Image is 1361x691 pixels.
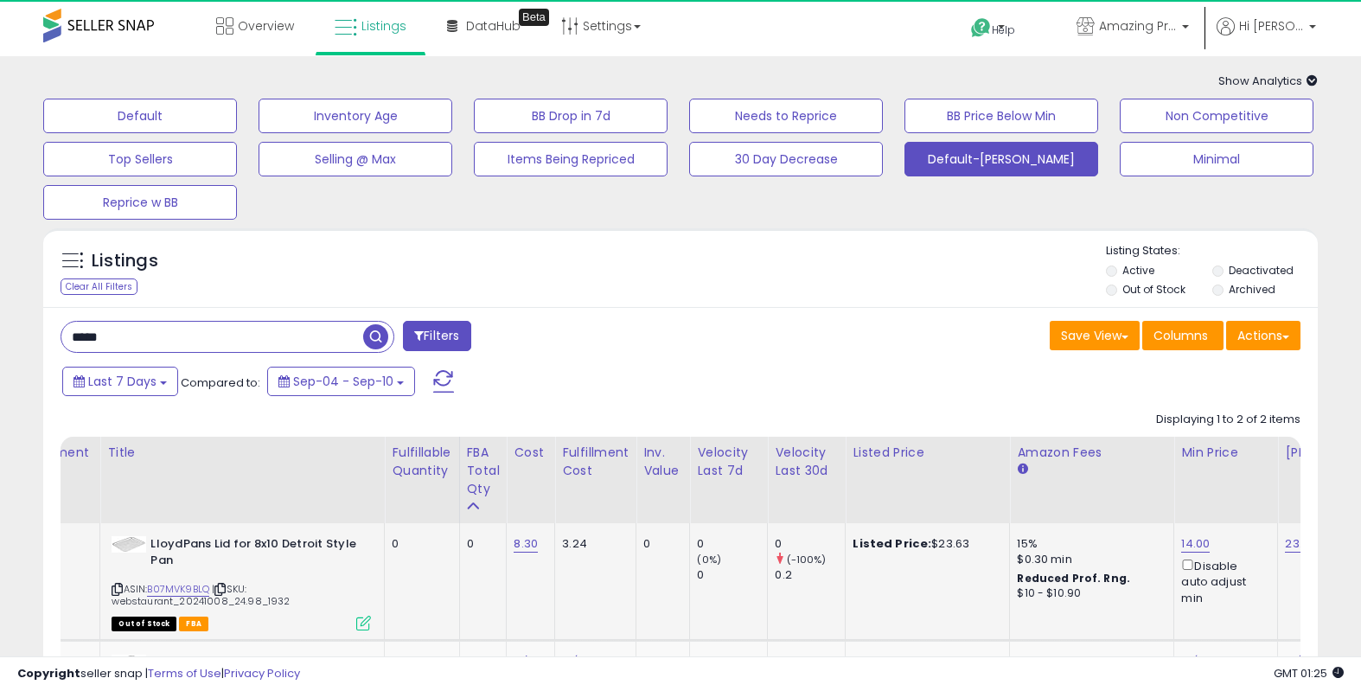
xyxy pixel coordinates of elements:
[787,553,827,566] small: (-100%)
[1274,665,1344,681] span: 2025-09-18 01:25 GMT
[112,617,176,631] span: All listings that are currently out of stock and unavailable for purchase on Amazon
[697,536,767,552] div: 0
[361,17,406,35] span: Listings
[92,249,158,273] h5: Listings
[43,185,237,220] button: Reprice w BB
[1017,444,1166,462] div: Amazon Fees
[853,444,1002,462] div: Listed Price
[467,444,500,498] div: FBA Total Qty
[112,536,146,553] img: 31IBydvft3L._SL40_.jpg
[1120,142,1313,176] button: Minimal
[259,99,452,133] button: Inventory Age
[179,617,208,631] span: FBA
[853,536,996,552] div: $23.63
[514,535,538,553] a: 8.30
[112,582,290,608] span: | SKU: webstaurant_20241008_24.98_1932
[643,444,682,480] div: Inv. value
[1229,282,1275,297] label: Archived
[17,666,300,682] div: seller snap | |
[697,567,767,583] div: 0
[562,536,623,552] div: 3.24
[992,22,1015,37] span: Help
[1017,586,1160,601] div: $10 - $10.90
[259,142,452,176] button: Selling @ Max
[466,17,521,35] span: DataHub
[148,665,221,681] a: Terms of Use
[1229,263,1294,278] label: Deactivated
[1217,17,1316,56] a: Hi [PERSON_NAME]
[1142,321,1224,350] button: Columns
[904,99,1098,133] button: BB Price Below Min
[697,444,760,480] div: Velocity Last 7d
[1122,282,1185,297] label: Out of Stock
[562,444,629,480] div: Fulfillment Cost
[775,536,845,552] div: 0
[1156,412,1300,428] div: Displaying 1 to 2 of 2 items
[1106,243,1318,259] p: Listing States:
[467,536,494,552] div: 0
[392,444,451,480] div: Fulfillable Quantity
[1017,536,1160,552] div: 15%
[853,535,931,552] b: Listed Price:
[17,665,80,681] strong: Copyright
[392,536,445,552] div: 0
[62,367,178,396] button: Last 7 Days
[267,367,415,396] button: Sep-04 - Sep-10
[1285,535,1316,553] a: 23.63
[957,4,1049,56] a: Help
[181,374,260,391] span: Compared to:
[1239,17,1304,35] span: Hi [PERSON_NAME]
[1050,321,1140,350] button: Save View
[112,536,371,629] div: ASIN:
[43,142,237,176] button: Top Sellers
[697,553,721,566] small: (0%)
[88,373,157,390] span: Last 7 Days
[519,9,549,26] div: Tooltip anchor
[1218,73,1318,89] span: Show Analytics
[1017,552,1160,567] div: $0.30 min
[1181,535,1210,553] a: 14.00
[1120,99,1313,133] button: Non Competitive
[150,536,361,573] b: LloydPans Lid for 8x10 Detroit Style Pan
[1181,556,1264,606] div: Disable auto adjust min
[970,17,992,39] i: Get Help
[147,582,209,597] a: B07MVK9BLQ
[1099,17,1177,35] span: Amazing Prime Finds US
[1226,321,1300,350] button: Actions
[22,444,93,462] div: Fulfillment
[1017,571,1130,585] b: Reduced Prof. Rng.
[43,99,237,133] button: Default
[514,444,547,462] div: Cost
[1017,462,1027,477] small: Amazon Fees.
[474,142,668,176] button: Items Being Repriced
[775,567,845,583] div: 0.2
[1122,263,1154,278] label: Active
[224,665,300,681] a: Privacy Policy
[1153,327,1208,344] span: Columns
[1181,444,1270,462] div: Min Price
[107,444,377,462] div: Title
[61,278,137,295] div: Clear All Filters
[643,536,676,552] div: 0
[293,373,393,390] span: Sep-04 - Sep-10
[904,142,1098,176] button: Default-[PERSON_NAME]
[689,99,883,133] button: Needs to Reprice
[689,142,883,176] button: 30 Day Decrease
[403,321,470,351] button: Filters
[474,99,668,133] button: BB Drop in 7d
[775,444,838,480] div: Velocity Last 30d
[238,17,294,35] span: Overview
